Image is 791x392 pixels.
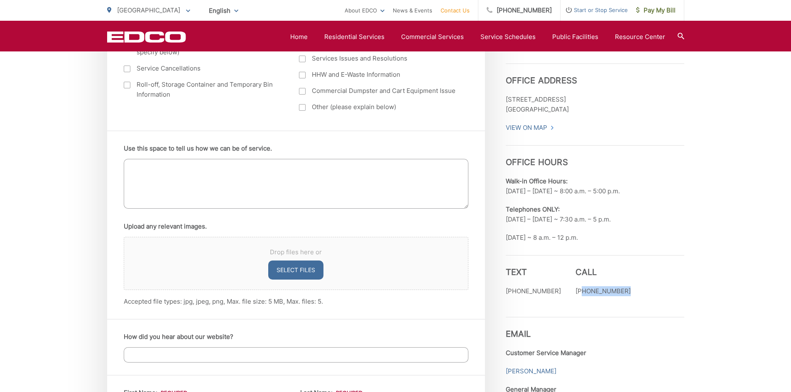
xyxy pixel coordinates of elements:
[124,80,283,100] label: Roll-off, Storage Container and Temporary Bin Information
[124,297,323,305] span: Accepted file types: jpg, jpeg, png, Max. file size: 5 MB, Max. files: 5.
[552,32,598,42] a: Public Facilities
[203,3,245,18] span: English
[324,32,384,42] a: Residential Services
[268,261,323,280] button: select files, upload any relevant images.
[615,32,665,42] a: Resource Center
[124,223,207,230] label: Upload any relevant images.
[124,63,283,73] label: Service Cancellations
[441,5,470,15] a: Contact Us
[506,366,556,376] a: [PERSON_NAME]
[117,6,180,14] span: [GEOGRAPHIC_DATA]
[506,205,684,224] p: [DATE] – [DATE] ~ 7:30 a.m. – 5 p.m.
[575,286,631,296] p: [PHONE_NUMBER]
[506,205,560,213] b: Telephones ONLY:
[506,349,586,357] strong: Customer Service Manager
[134,247,458,257] span: Drop files here or
[636,5,676,15] span: Pay My Bill
[506,317,684,339] h3: Email
[393,5,432,15] a: News & Events
[506,177,568,185] b: Walk-in Office Hours:
[290,32,308,42] a: Home
[506,145,684,167] h3: Office Hours
[506,267,561,277] h3: Text
[480,32,536,42] a: Service Schedules
[506,286,561,296] p: [PHONE_NUMBER]
[299,102,458,112] label: Other (please explain below)
[124,333,233,341] label: How did you hear about our website?
[506,63,684,85] h3: Office Address
[345,5,384,15] a: About EDCO
[506,233,684,243] p: [DATE] ~ 8 a.m. – 12 p.m.
[299,86,458,96] label: Commercial Dumpster and Cart Equipment Issue
[401,32,464,42] a: Commercial Services
[506,95,684,114] p: [STREET_ADDRESS] [GEOGRAPHIC_DATA]
[299,70,458,80] label: HHW and E-Waste Information
[299,54,458,63] label: Services Issues and Resolutions
[124,145,272,152] label: Use this space to tell us how we can be of service.
[575,267,631,277] h3: Call
[506,123,554,133] a: View On Map
[107,31,186,43] a: EDCD logo. Return to the homepage.
[506,176,684,196] p: [DATE] – [DATE] ~ 8:00 a.m. – 5:00 p.m.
